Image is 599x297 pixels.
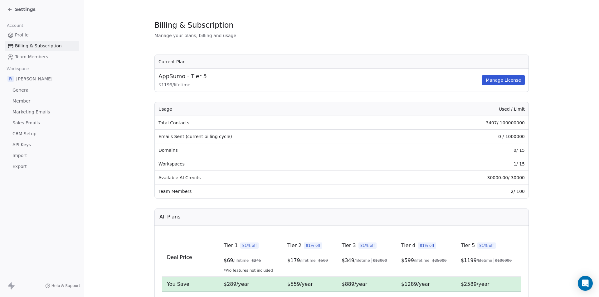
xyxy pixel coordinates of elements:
a: Team Members [5,52,79,62]
span: /lifetime [477,258,492,263]
div: Open Intercom Messenger [578,276,593,291]
span: 81% off [418,242,436,249]
span: R [7,76,14,82]
span: $ 25000 [432,258,447,263]
span: Export [12,163,27,170]
span: Help & Support [51,283,80,288]
a: Sales Emails [5,118,79,128]
a: Import [5,151,79,161]
span: $ 599 [401,257,414,264]
span: $ 1199 [461,257,477,264]
span: $ 500 [318,258,328,263]
a: Help & Support [45,283,80,288]
span: $ 179 [287,257,300,264]
td: 2 / 100 [392,184,528,198]
span: CRM Setup [12,131,37,137]
span: $ 100000 [495,258,512,263]
a: Profile [5,30,79,40]
td: 0 / 15 [392,143,528,157]
span: Workspace [4,64,32,74]
span: [PERSON_NAME] [16,76,52,82]
span: 81% off [358,242,377,249]
td: Available AI Credits [155,171,392,184]
td: Total Contacts [155,116,392,130]
td: 30000.00 / 30000 [392,171,528,184]
td: 1 / 15 [392,157,528,171]
span: 81% off [304,242,322,249]
span: Tier 1 [224,242,238,249]
span: /lifetime [300,258,316,263]
td: Domains [155,143,392,157]
span: Team Members [15,54,48,60]
a: General [5,85,79,95]
span: Account [4,21,26,30]
a: Marketing Emails [5,107,79,117]
span: You Save [167,281,189,287]
span: General [12,87,30,93]
span: All Plans [159,213,180,221]
th: Current Plan [155,55,528,69]
a: Settings [7,6,36,12]
span: Billing & Subscription [154,21,233,30]
span: Import [12,152,27,159]
span: $ 349 [342,257,354,264]
span: $ 1199 / lifetime [158,82,481,88]
a: CRM Setup [5,129,79,139]
td: Workspaces [155,157,392,171]
td: 0 / 1000000 [392,130,528,143]
span: Member [12,98,31,104]
a: API Keys [5,140,79,150]
span: 81% off [477,242,496,249]
span: Tier 3 [342,242,356,249]
span: Manage your plans, billing and usage [154,33,236,38]
span: /lifetime [233,258,249,263]
span: API Keys [12,141,31,148]
a: Export [5,161,79,172]
th: Usage [155,102,392,116]
span: /lifetime [354,258,370,263]
span: $ 69 [224,257,233,264]
span: Settings [15,6,36,12]
span: *Pro features not included [224,268,277,273]
a: Billing & Subscription [5,41,79,51]
span: $ 245 [251,258,261,263]
span: AppSumo - Tier 5 [158,72,207,80]
span: $559/year [287,281,313,287]
span: 81% off [240,242,259,249]
span: $289/year [224,281,249,287]
span: Deal Price [167,254,192,260]
span: /lifetime [414,258,430,263]
td: Emails Sent (current billing cycle) [155,130,392,143]
span: Marketing Emails [12,109,50,115]
td: 3407 / 100000000 [392,116,528,130]
span: $1289/year [401,281,430,287]
span: Tier 5 [461,242,475,249]
a: Member [5,96,79,106]
span: Tier 2 [287,242,301,249]
span: $889/year [342,281,367,287]
th: Used / Limit [392,102,528,116]
span: Tier 4 [401,242,415,249]
td: Team Members [155,184,392,198]
span: Profile [15,32,29,38]
span: $ 12000 [373,258,387,263]
span: Billing & Subscription [15,43,62,49]
span: $2589/year [461,281,489,287]
button: Manage License [482,75,525,85]
span: Sales Emails [12,120,40,126]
